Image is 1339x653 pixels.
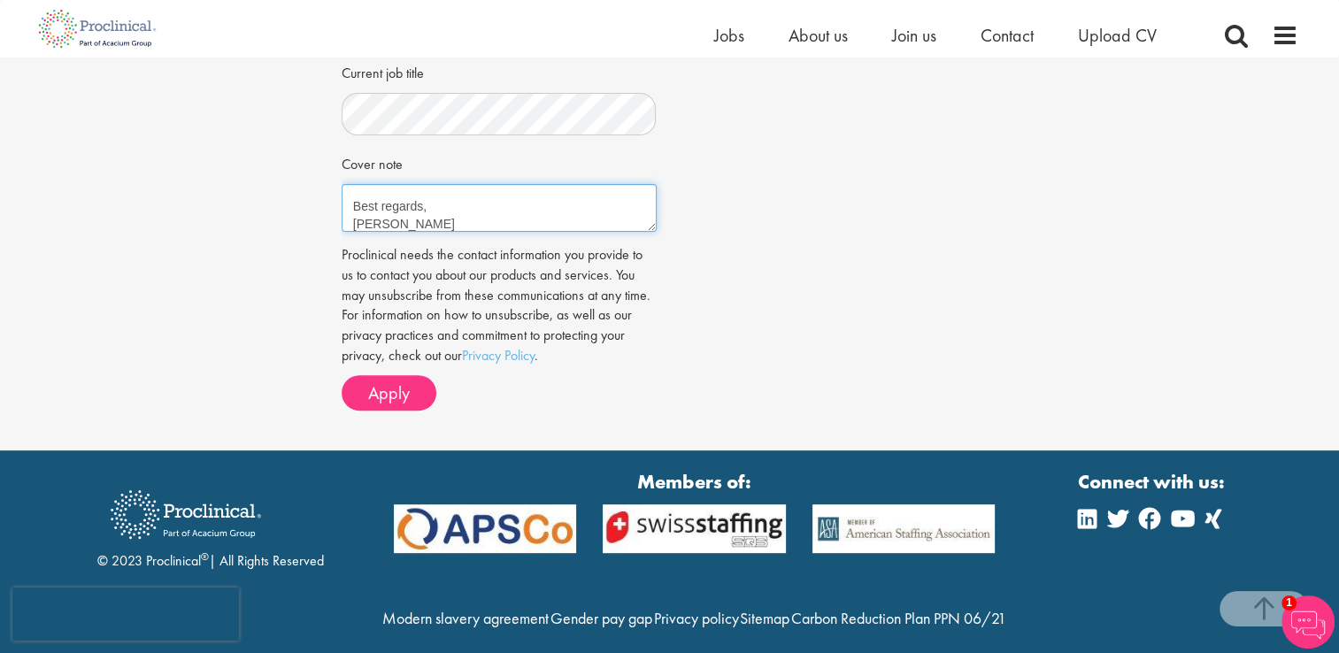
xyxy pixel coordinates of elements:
[342,149,403,175] label: Cover note
[368,381,410,404] span: Apply
[12,588,239,641] iframe: reCAPTCHA
[1078,468,1228,496] strong: Connect with us:
[342,375,436,411] button: Apply
[342,245,657,366] p: Proclinical needs the contact information you provide to us to contact you about our products and...
[981,24,1034,47] a: Contact
[589,504,799,553] img: APSCo
[97,477,324,572] div: © 2023 Proclinical | All Rights Reserved
[201,549,209,564] sup: ®
[1281,595,1297,611] span: 1
[892,24,936,47] a: Join us
[381,504,590,553] img: APSCo
[462,346,535,365] a: Privacy Policy
[653,608,738,628] a: Privacy policy
[342,58,424,84] label: Current job title
[714,24,744,47] a: Jobs
[382,608,549,628] a: Modern slavery agreement
[791,608,1006,628] a: Carbon Reduction Plan PPN 06/21
[550,608,652,628] a: Gender pay gap
[789,24,848,47] a: About us
[1078,24,1157,47] a: Upload CV
[740,608,789,628] a: Sitemap
[97,478,274,551] img: Proclinical Recruitment
[1281,595,1335,649] img: Chatbot
[394,468,996,496] strong: Members of:
[799,504,1009,553] img: APSCo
